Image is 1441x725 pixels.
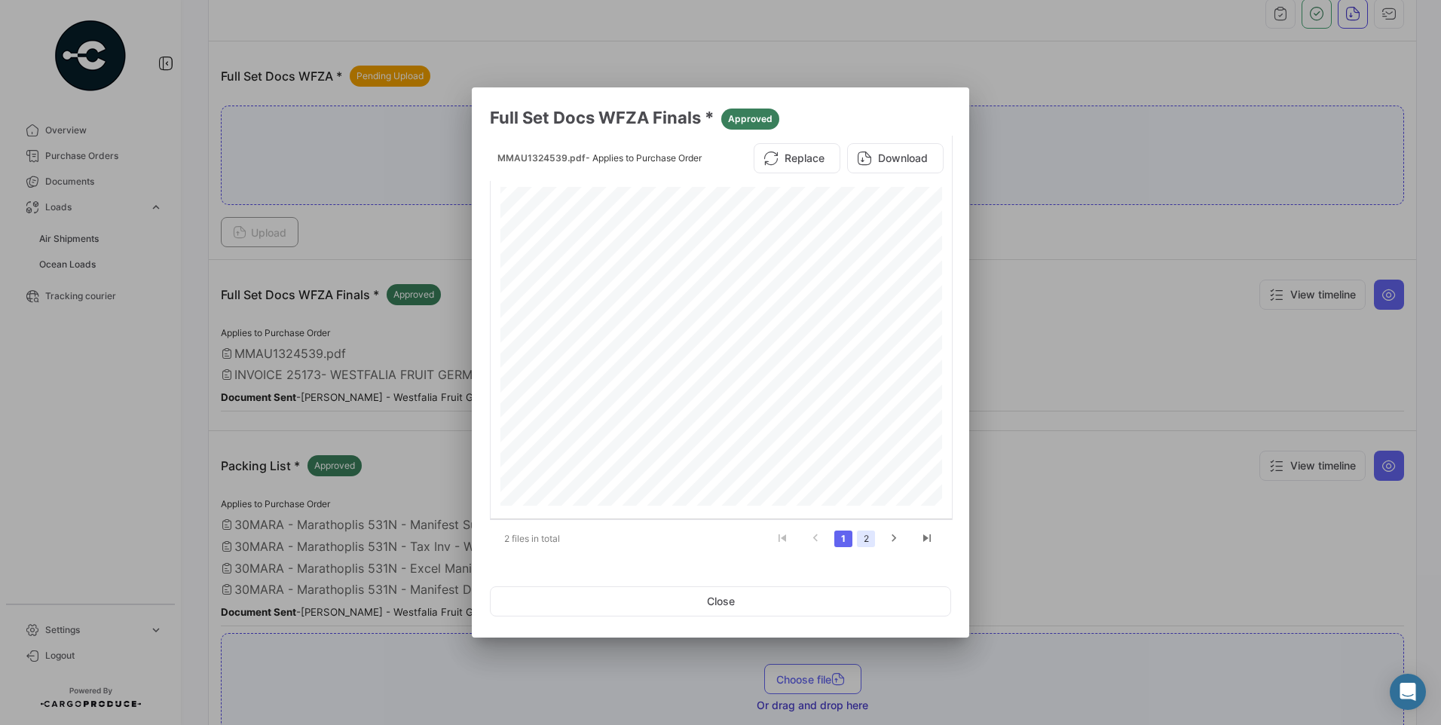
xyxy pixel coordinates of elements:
a: go to first page [768,531,797,547]
span: - Applies to Purchase Order [586,152,702,164]
span: Curr [800,213,808,217]
span: Approved [728,112,773,126]
a: go to last page [913,531,941,547]
span: Pr [823,213,827,217]
h3: Full Set Docs WFZA Finals * [490,106,951,130]
div: 2 files in total [490,520,614,558]
button: Close [490,586,951,616]
span: Fr [532,213,536,217]
span: ges [556,213,562,217]
button: Replace [754,143,840,173]
span: eight & Char [535,213,557,217]
span: MMAU1324539.pdf [497,152,586,164]
span: Col [876,213,881,217]
span: lect [881,213,887,217]
span: t [733,213,735,217]
a: go to next page [880,531,908,547]
span: ate [676,213,681,217]
span: ency [807,213,815,217]
span: R [674,213,677,217]
div: Abrir Intercom Messenger [1390,674,1426,710]
button: Download [847,143,944,173]
a: go to previous page [801,531,830,547]
a: 1 [834,531,852,547]
span: Uni [728,213,734,217]
li: page 2 [855,526,877,552]
a: 2 [857,531,875,547]
span: epaid [827,213,837,217]
li: page 1 [832,526,855,552]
